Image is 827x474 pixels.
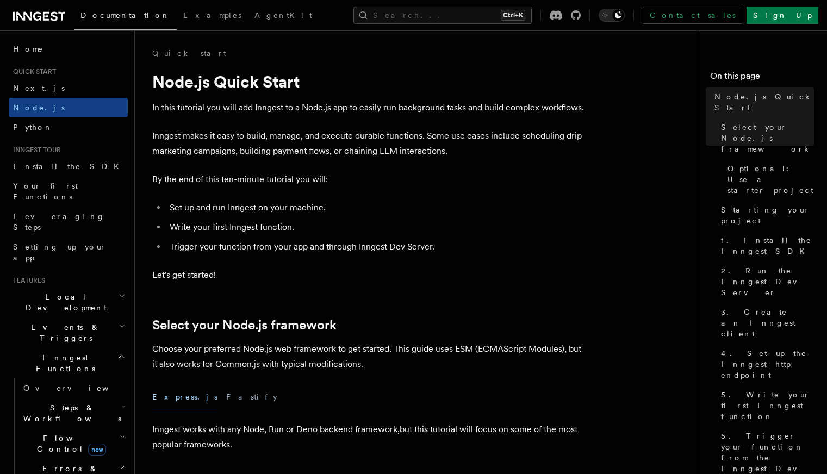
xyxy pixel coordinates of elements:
button: Flow Controlnew [19,428,128,459]
a: Your first Functions [9,176,128,207]
a: AgentKit [248,3,319,29]
span: Python [13,123,53,132]
span: Home [13,43,43,54]
a: Optional: Use a starter project [723,159,814,200]
a: Documentation [74,3,177,30]
span: 5. Write your first Inngest function [721,389,814,422]
span: 3. Create an Inngest client [721,307,814,339]
p: Inngest makes it easy to build, manage, and execute durable functions. Some use cases include sch... [152,128,587,159]
a: Select your Node.js framework [717,117,814,159]
a: 1. Install the Inngest SDK [717,230,814,261]
span: new [88,444,106,456]
button: Events & Triggers [9,317,128,348]
span: Events & Triggers [9,322,119,344]
span: Next.js [13,84,65,92]
span: 1. Install the Inngest SDK [721,235,814,257]
p: Let's get started! [152,267,587,283]
a: 3. Create an Inngest client [717,302,814,344]
span: Select your Node.js framework [721,122,814,154]
span: Features [9,276,45,285]
button: Search...Ctrl+K [353,7,532,24]
span: Documentation [80,11,170,20]
span: Optional: Use a starter project [727,163,814,196]
a: Setting up your app [9,237,128,267]
a: Examples [177,3,248,29]
span: Examples [183,11,241,20]
a: 5. Write your first Inngest function [717,385,814,426]
li: Set up and run Inngest on your machine. [166,200,587,215]
button: Local Development [9,287,128,317]
a: Overview [19,378,128,398]
button: Toggle dark mode [599,9,625,22]
button: Steps & Workflows [19,398,128,428]
span: Quick start [9,67,56,76]
span: Your first Functions [13,182,78,201]
span: Setting up your app [13,242,107,262]
p: By the end of this ten-minute tutorial you will: [152,172,587,187]
li: Trigger your function from your app and through Inngest Dev Server. [166,239,587,254]
a: Next.js [9,78,128,98]
a: 4. Set up the Inngest http endpoint [717,344,814,385]
span: Steps & Workflows [19,402,121,424]
span: Node.js [13,103,65,112]
span: Node.js Quick Start [714,91,814,113]
span: Overview [23,384,135,392]
span: Install the SDK [13,162,126,171]
a: 2. Run the Inngest Dev Server [717,261,814,302]
span: Leveraging Steps [13,212,105,232]
span: Starting your project [721,204,814,226]
a: Leveraging Steps [9,207,128,237]
h4: On this page [710,70,814,87]
a: Node.js Quick Start [710,87,814,117]
kbd: Ctrl+K [501,10,525,21]
span: 2. Run the Inngest Dev Server [721,265,814,298]
button: Inngest Functions [9,348,128,378]
a: Sign Up [747,7,818,24]
a: Starting your project [717,200,814,230]
span: Local Development [9,291,119,313]
a: Quick start [152,48,226,59]
span: Inngest tour [9,146,61,154]
p: Inngest works with any Node, Bun or Deno backend framework,but this tutorial will focus on some o... [152,422,587,452]
button: Express.js [152,385,217,409]
a: Python [9,117,128,137]
span: Inngest Functions [9,352,117,374]
a: Contact sales [643,7,742,24]
span: 4. Set up the Inngest http endpoint [721,348,814,381]
a: Select your Node.js framework [152,317,337,333]
a: Install the SDK [9,157,128,176]
span: Flow Control [19,433,120,454]
span: AgentKit [254,11,312,20]
button: Fastify [226,385,277,409]
a: Node.js [9,98,128,117]
p: Choose your preferred Node.js web framework to get started. This guide uses ESM (ECMAScript Modul... [152,341,587,372]
li: Write your first Inngest function. [166,220,587,235]
p: In this tutorial you will add Inngest to a Node.js app to easily run background tasks and build c... [152,100,587,115]
h1: Node.js Quick Start [152,72,587,91]
a: Home [9,39,128,59]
